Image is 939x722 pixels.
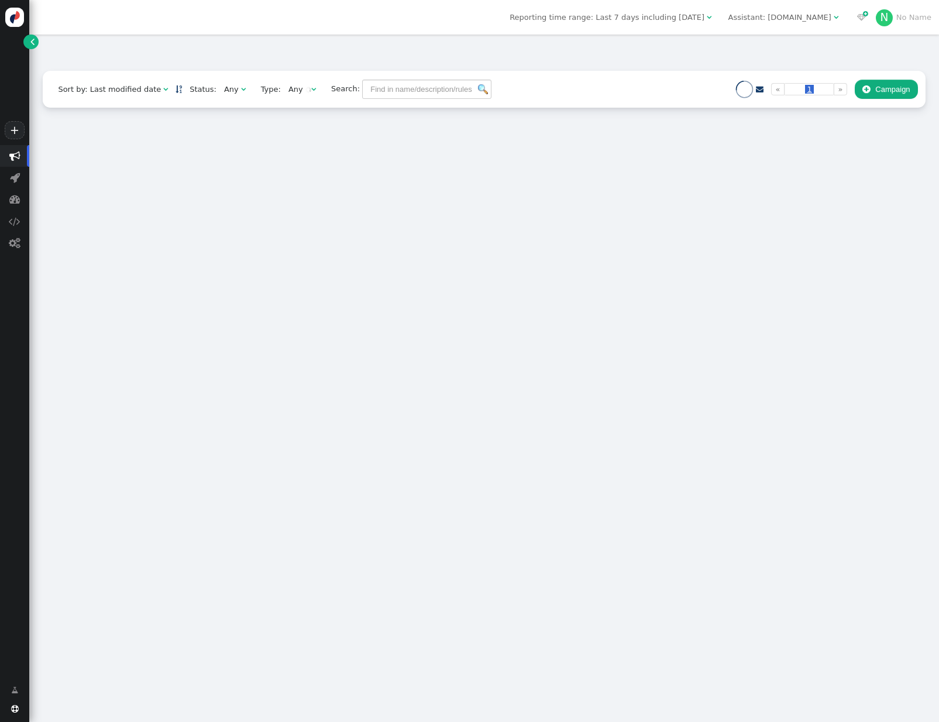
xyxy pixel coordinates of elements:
div: N [876,9,893,27]
a: + [5,121,25,139]
span:  [11,685,18,696]
span:  [9,238,20,249]
span:  [311,85,316,93]
span:  [834,13,838,21]
a:  [756,85,763,94]
span:  [11,705,19,713]
div: Sort by: Last modified date [58,84,161,95]
span:  [30,36,35,47]
span:  [9,194,20,205]
span:  [707,13,711,21]
img: icon_search.png [478,84,488,94]
img: loading.gif [305,87,311,92]
span: Reporting time range: Last 7 days including [DATE] [510,13,704,22]
span:  [9,216,20,227]
span:  [163,85,168,93]
div: Any [288,84,303,95]
a:  [23,35,38,49]
img: logo-icon.svg [5,8,25,27]
a:  [176,85,182,94]
span:  [857,13,866,21]
span: Search: [324,84,360,93]
span:  [756,85,763,93]
span:  [862,85,870,94]
span:  [9,150,20,161]
input: Find in name/description/rules [362,80,491,99]
button: Campaign [855,80,918,99]
div: Any [224,84,239,95]
a: » [834,83,847,96]
span: 1 [805,85,813,94]
span:  [10,172,20,183]
a: NNo Name [876,13,931,22]
span: Type: [253,84,281,95]
a: « [771,83,785,96]
a:  [4,680,26,700]
span: Status: [182,84,216,95]
div: Assistant: [DOMAIN_NAME] [728,12,831,23]
span:  [241,85,246,93]
span: Sorted in descending order [176,85,182,93]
